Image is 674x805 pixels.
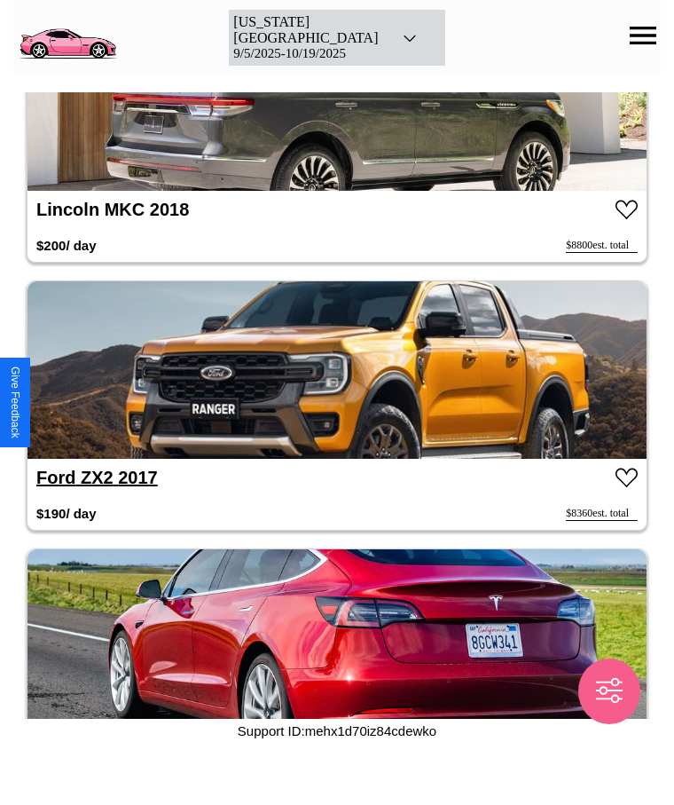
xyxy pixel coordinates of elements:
h3: $ 190 / day [36,497,97,530]
h3: $ 200 / day [36,229,97,262]
a: Ford ZX2 2017 [36,468,158,487]
div: $ 8360 est. total [566,507,638,521]
div: 9 / 5 / 2025 - 10 / 19 / 2025 [233,46,378,61]
div: [US_STATE][GEOGRAPHIC_DATA] [233,14,378,46]
a: Lincoln MKC 2018 [36,200,189,219]
p: Support ID: mehx1d70iz84cdewko [238,719,436,743]
img: logo [13,9,121,62]
div: $ 8800 est. total [566,239,638,253]
div: Give Feedback [9,367,21,438]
